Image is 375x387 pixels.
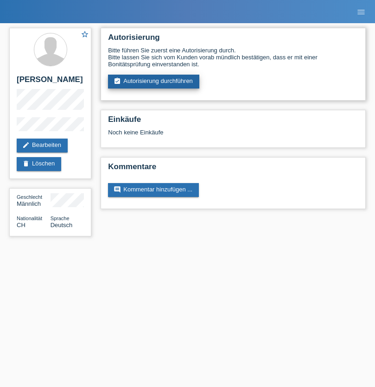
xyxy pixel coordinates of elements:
[17,222,25,228] span: Schweiz
[17,139,68,152] a: editBearbeiten
[108,47,358,68] div: Bitte führen Sie zuerst eine Autorisierung durch. Bitte lassen Sie sich vom Kunden vorab mündlich...
[108,75,199,89] a: assignment_turned_inAutorisierung durchführen
[17,216,42,221] span: Nationalität
[51,216,70,221] span: Sprache
[114,77,121,85] i: assignment_turned_in
[22,160,30,167] i: delete
[114,186,121,193] i: comment
[17,193,51,207] div: Männlich
[51,222,73,228] span: Deutsch
[17,157,61,171] a: deleteLöschen
[108,33,358,47] h2: Autorisierung
[81,30,89,38] i: star_border
[108,162,358,176] h2: Kommentare
[22,141,30,149] i: edit
[108,183,199,197] a: commentKommentar hinzufügen ...
[108,129,358,143] div: Noch keine Einkäufe
[352,9,370,14] a: menu
[17,75,84,89] h2: [PERSON_NAME]
[81,30,89,40] a: star_border
[17,194,42,200] span: Geschlecht
[108,115,358,129] h2: Einkäufe
[356,7,366,17] i: menu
